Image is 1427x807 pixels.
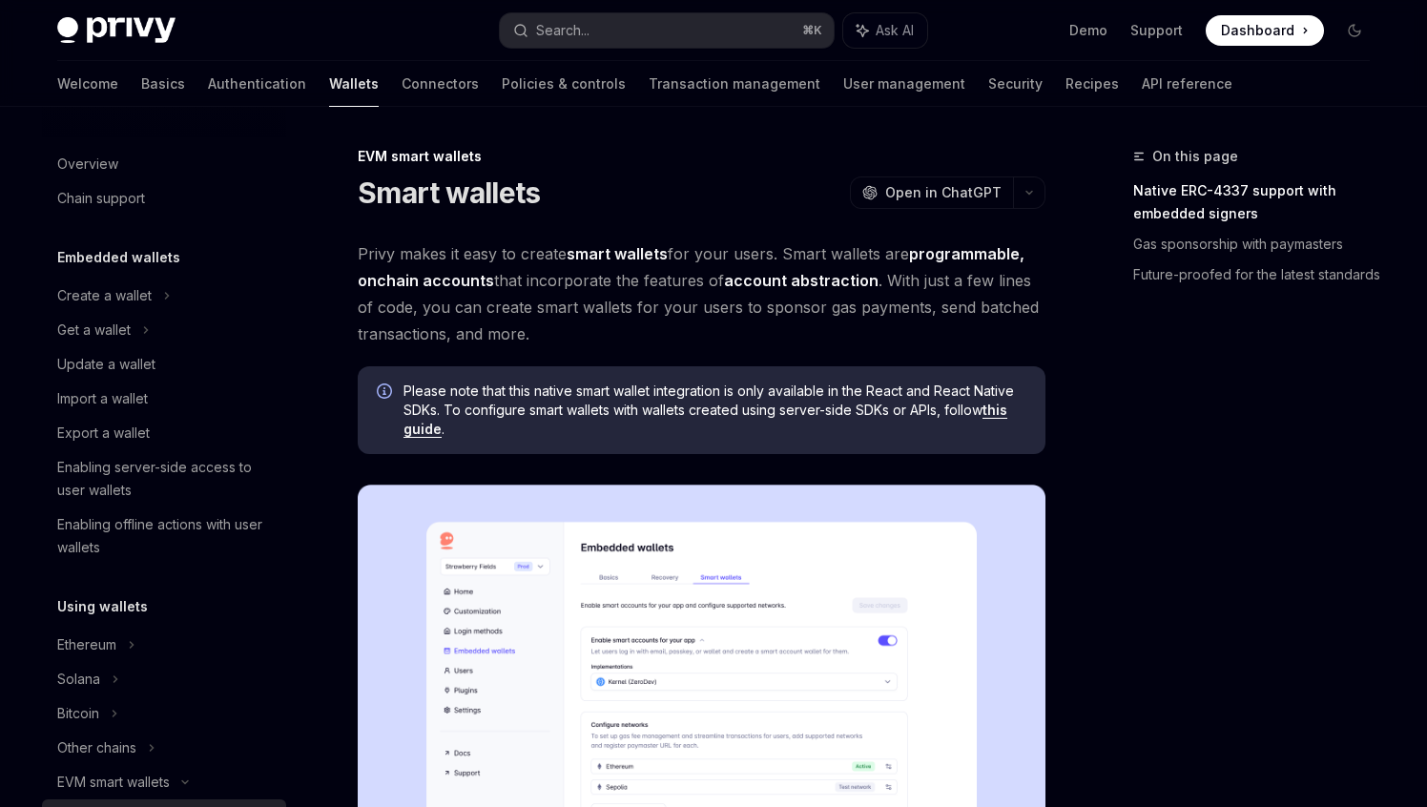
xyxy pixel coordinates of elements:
a: API reference [1142,61,1232,107]
h5: Embedded wallets [57,246,180,269]
a: Overview [42,147,286,181]
a: Basics [141,61,185,107]
a: Gas sponsorship with paymasters [1133,229,1385,259]
div: Enabling offline actions with user wallets [57,513,275,559]
div: Export a wallet [57,422,150,445]
span: Open in ChatGPT [885,183,1002,202]
a: Connectors [402,61,479,107]
a: Wallets [329,61,379,107]
h5: Using wallets [57,595,148,618]
a: Future-proofed for the latest standards [1133,259,1385,290]
div: Solana [57,668,100,691]
h1: Smart wallets [358,176,540,210]
a: Export a wallet [42,416,286,450]
button: Ask AI [843,13,927,48]
a: Dashboard [1206,15,1324,46]
a: Import a wallet [42,382,286,416]
div: EVM smart wallets [358,147,1045,166]
div: Other chains [57,736,136,759]
button: Open in ChatGPT [850,176,1013,209]
a: Native ERC-4337 support with embedded signers [1133,176,1385,229]
a: Enabling server-side access to user wallets [42,450,286,507]
a: Authentication [208,61,306,107]
div: Bitcoin [57,702,99,725]
div: Get a wallet [57,319,131,341]
a: Security [988,61,1043,107]
a: User management [843,61,965,107]
div: Ethereum [57,633,116,656]
strong: smart wallets [567,244,668,263]
button: Toggle dark mode [1339,15,1370,46]
span: On this page [1152,145,1238,168]
div: Import a wallet [57,387,148,410]
div: Chain support [57,187,145,210]
a: Enabling offline actions with user wallets [42,507,286,565]
span: Ask AI [876,21,914,40]
div: EVM smart wallets [57,771,170,794]
a: Policies & controls [502,61,626,107]
span: ⌘ K [802,23,822,38]
div: Search... [536,19,589,42]
button: Search...⌘K [500,13,834,48]
a: Welcome [57,61,118,107]
svg: Info [377,383,396,403]
a: Transaction management [649,61,820,107]
div: Create a wallet [57,284,152,307]
span: Dashboard [1221,21,1294,40]
a: Demo [1069,21,1107,40]
div: Update a wallet [57,353,155,376]
div: Enabling server-side access to user wallets [57,456,275,502]
div: Overview [57,153,118,176]
a: Chain support [42,181,286,216]
span: Privy makes it easy to create for your users. Smart wallets are that incorporate the features of ... [358,240,1045,347]
a: account abstraction [724,271,879,291]
a: Update a wallet [42,347,286,382]
a: Support [1130,21,1183,40]
span: Please note that this native smart wallet integration is only available in the React and React Na... [403,382,1026,439]
a: Recipes [1065,61,1119,107]
img: dark logo [57,17,176,44]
